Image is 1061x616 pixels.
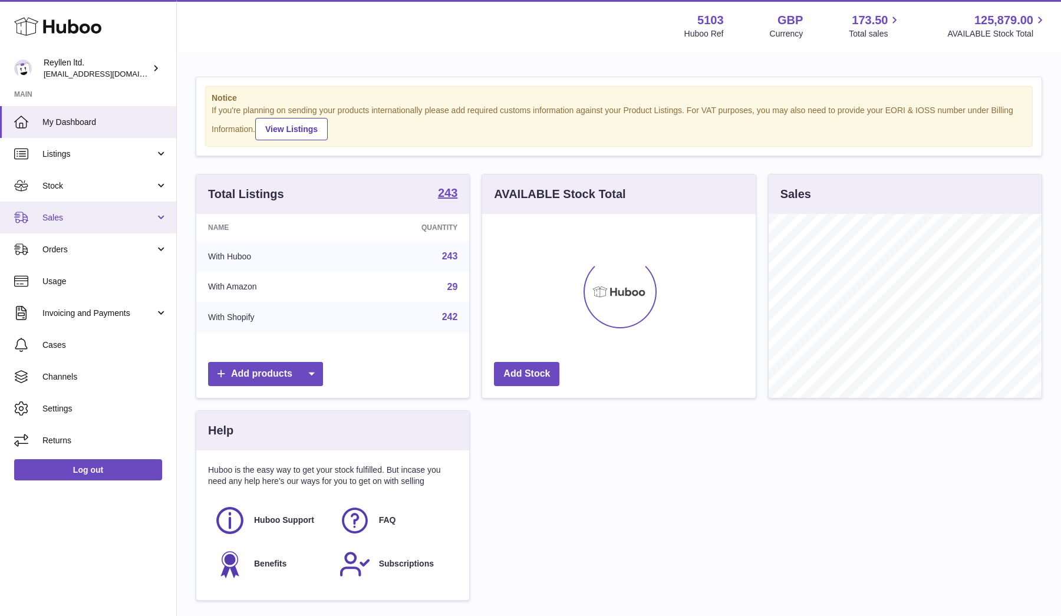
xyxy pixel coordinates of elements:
[442,251,458,261] a: 243
[42,149,155,160] span: Listings
[44,69,173,78] span: [EMAIL_ADDRESS][DOMAIN_NAME]
[438,187,457,199] strong: 243
[339,505,452,536] a: FAQ
[212,105,1026,140] div: If you're planning on sending your products internationally please add required customs informati...
[697,12,724,28] strong: 5103
[42,180,155,192] span: Stock
[438,187,457,201] a: 243
[42,308,155,319] span: Invoicing and Payments
[196,302,346,332] td: With Shopify
[44,57,150,80] div: Reyllen ltd.
[852,12,888,28] span: 173.50
[214,505,327,536] a: Huboo Support
[777,12,803,28] strong: GBP
[214,548,327,580] a: Benefits
[42,212,155,223] span: Sales
[770,28,803,39] div: Currency
[849,12,901,39] a: 173.50 Total sales
[379,558,434,569] span: Subscriptions
[212,93,1026,104] strong: Notice
[196,272,346,302] td: With Amazon
[208,465,457,487] p: Huboo is the easy way to get your stock fulfilled. But incase you need any help here's our ways f...
[849,28,901,39] span: Total sales
[254,558,286,569] span: Benefits
[196,214,346,241] th: Name
[14,60,32,77] img: reyllen@reyllen.com
[974,12,1033,28] span: 125,879.00
[42,371,167,383] span: Channels
[14,459,162,480] a: Log out
[42,435,167,446] span: Returns
[346,214,470,241] th: Quantity
[42,276,167,287] span: Usage
[208,423,233,439] h3: Help
[947,12,1047,39] a: 125,879.00 AVAILABLE Stock Total
[208,186,284,202] h3: Total Listings
[780,186,811,202] h3: Sales
[42,244,155,255] span: Orders
[379,515,396,526] span: FAQ
[494,186,625,202] h3: AVAILABLE Stock Total
[684,28,724,39] div: Huboo Ref
[196,241,346,272] td: With Huboo
[255,118,328,140] a: View Listings
[254,515,314,526] span: Huboo Support
[42,117,167,128] span: My Dashboard
[339,548,452,580] a: Subscriptions
[42,340,167,351] span: Cases
[947,28,1047,39] span: AVAILABLE Stock Total
[447,282,458,292] a: 29
[208,362,323,386] a: Add products
[442,312,458,322] a: 242
[494,362,559,386] a: Add Stock
[42,403,167,414] span: Settings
